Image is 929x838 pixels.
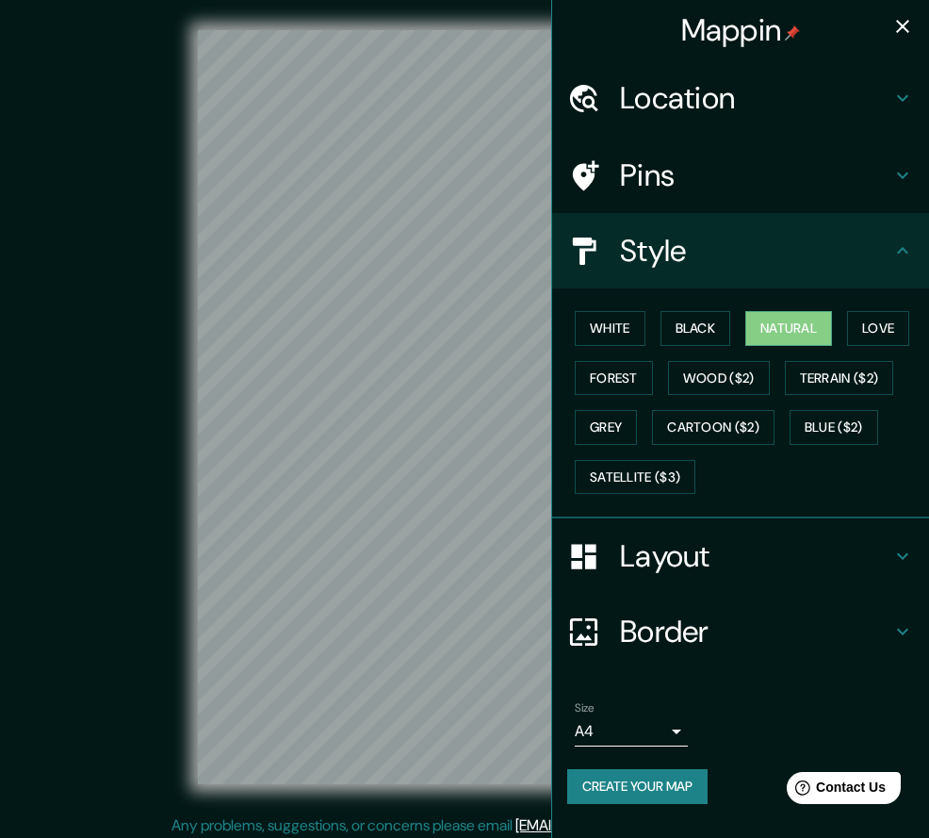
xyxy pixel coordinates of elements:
h4: Layout [620,537,891,575]
div: Layout [552,518,929,594]
button: Blue ($2) [790,410,878,445]
button: Terrain ($2) [785,361,894,396]
h4: Location [620,79,891,117]
a: [EMAIL_ADDRESS][DOMAIN_NAME] [515,815,748,835]
h4: Style [620,232,891,270]
button: Wood ($2) [668,361,770,396]
label: Size [575,700,595,716]
div: Pins [552,138,929,213]
button: Forest [575,361,653,396]
p: Any problems, suggestions, or concerns please email . [171,814,751,837]
h4: Pins [620,156,891,194]
h4: Border [620,613,891,650]
button: Grey [575,410,637,445]
button: Love [847,311,909,346]
button: Satellite ($3) [575,460,695,495]
button: Natural [745,311,832,346]
div: Style [552,213,929,288]
canvas: Map [198,30,731,784]
div: Border [552,594,929,669]
button: White [575,311,645,346]
h4: Mappin [681,11,801,49]
button: Black [660,311,731,346]
button: Cartoon ($2) [652,410,774,445]
iframe: Help widget launcher [761,764,908,817]
div: Location [552,60,929,136]
button: Create your map [567,769,708,804]
div: A4 [575,716,688,747]
img: pin-icon.png [785,25,800,41]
